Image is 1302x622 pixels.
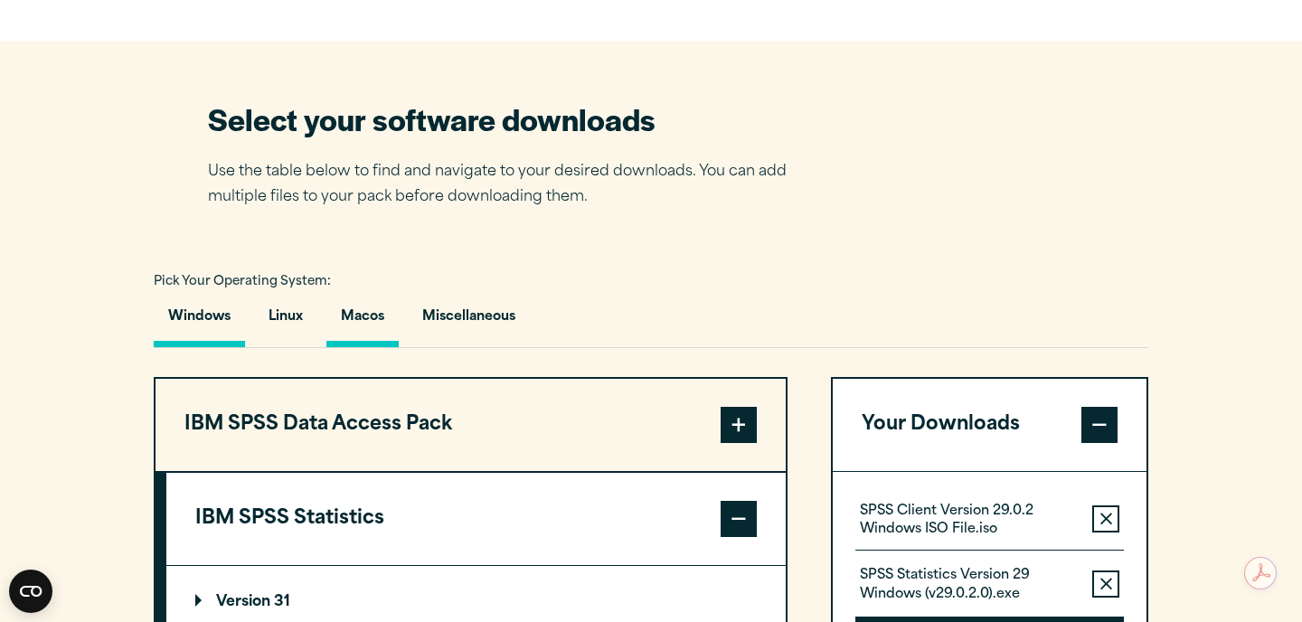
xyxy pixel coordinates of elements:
button: Windows [154,296,245,347]
button: Macos [326,296,399,347]
button: Open CMP widget [9,570,52,613]
button: Linux [254,296,317,347]
p: Use the table below to find and navigate to your desired downloads. You can add multiple files to... [208,159,814,212]
h2: Select your software downloads [208,99,814,139]
button: IBM SPSS Statistics [166,473,786,565]
p: SPSS Client Version 29.0.2 Windows ISO File.iso [860,503,1078,539]
p: SPSS Statistics Version 29 Windows (v29.0.2.0).exe [860,567,1078,603]
p: Version 31 [195,595,290,609]
span: Pick Your Operating System: [154,276,331,287]
button: Miscellaneous [408,296,530,347]
button: IBM SPSS Data Access Pack [156,379,786,471]
button: Your Downloads [833,379,1146,471]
